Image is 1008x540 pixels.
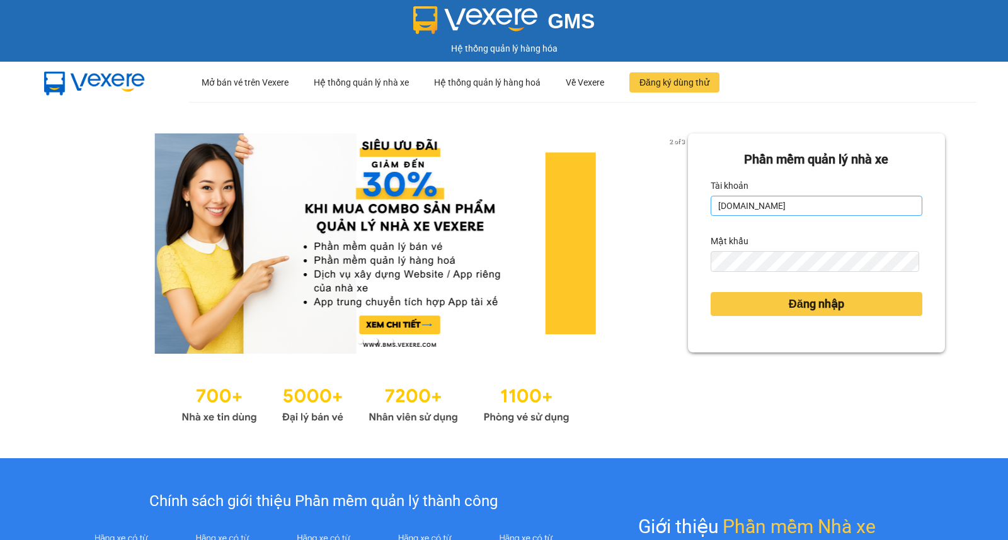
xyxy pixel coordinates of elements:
[3,42,1005,55] div: Hệ thống quản lý hàng hóa
[547,9,595,33] span: GMS
[63,133,81,354] button: previous slide / item
[31,62,157,103] img: mbUUG5Q.png
[434,62,541,103] div: Hệ thống quản lý hàng hoá
[711,251,919,271] input: Mật khẩu
[666,133,688,150] p: 2 of 3
[202,62,289,103] div: Mở bán vé trên Vexere
[711,231,748,251] label: Mật khẩu
[639,76,709,89] span: Đăng ký dùng thử
[314,62,409,103] div: Hệ thống quản lý nhà xe
[373,339,378,344] li: slide item 2
[711,150,922,169] div: Phần mềm quản lý nhà xe
[71,490,576,514] div: Chính sách giới thiệu Phần mềm quản lý thành công
[413,6,538,34] img: logo 2
[789,295,844,313] span: Đăng nhập
[629,72,719,93] button: Đăng ký dùng thử
[670,133,688,354] button: next slide / item
[711,196,922,216] input: Tài khoản
[181,379,570,427] img: Statistics.png
[711,176,748,196] label: Tài khoản
[413,19,595,29] a: GMS
[358,339,363,344] li: slide item 1
[566,62,604,103] div: Về Vexere
[388,339,393,344] li: slide item 3
[711,292,922,316] button: Đăng nhập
